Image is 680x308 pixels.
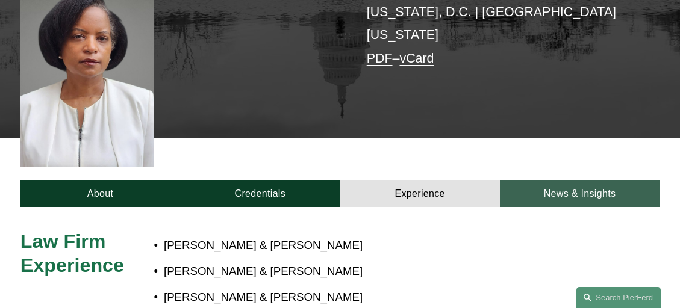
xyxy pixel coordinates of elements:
[164,261,580,282] p: [PERSON_NAME] & [PERSON_NAME]
[500,180,660,208] a: News & Insights
[576,287,661,308] a: Search this site
[20,180,180,208] a: About
[164,235,580,256] p: [PERSON_NAME] & [PERSON_NAME]
[367,51,393,66] a: PDF
[180,180,340,208] a: Credentials
[20,230,124,276] span: Law Firm Experience
[399,51,434,66] a: vCard
[340,180,499,208] a: Experience
[164,287,580,307] p: [PERSON_NAME] & [PERSON_NAME]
